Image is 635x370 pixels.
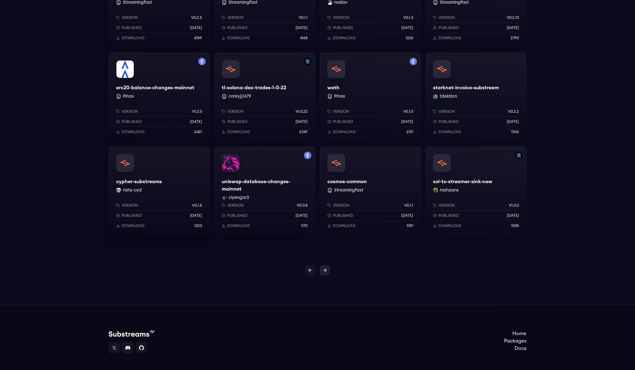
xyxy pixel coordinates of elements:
[299,129,308,134] p: 2347
[511,129,519,134] p: 1256
[439,36,461,40] p: Download
[122,119,142,124] p: Published
[194,223,202,228] p: 1223
[439,203,455,208] p: Version
[333,25,353,30] p: Published
[439,25,459,30] p: Published
[123,93,134,99] button: Pinax
[191,15,202,20] p: v0.2.5
[406,223,413,228] p: 1091
[296,109,308,114] p: v1.0.22
[301,223,308,228] p: 1170
[299,15,308,20] p: v0.1.1
[123,187,142,193] button: rixhy-cyd
[198,58,206,65] img: Filter by mainnet network
[333,119,353,124] p: Published
[403,15,413,20] p: v0.1.3
[504,330,526,337] a: Home
[511,223,519,228] p: 1038
[507,15,519,20] p: v0.2.10
[320,53,421,142] a: Filter by mainnet networkwethweth PinaxVersionv0.1.0Published[DATE]Download2311
[406,129,413,134] p: 2311
[439,15,455,20] p: Version
[333,213,353,218] p: Published
[439,119,459,124] p: Published
[122,223,145,228] p: Download
[227,109,244,114] p: Version
[406,36,413,40] p: 3216
[122,213,142,218] p: Published
[109,330,154,337] img: Substream's logo
[426,53,526,142] a: starknet-invoice-substreamstarknet-invoice-substreamtdelabro tdelabroVersionv0.2.2Published[DATE]...
[439,129,461,134] p: Download
[227,15,244,20] p: Version
[194,36,202,40] p: 4769
[296,213,308,218] p: [DATE]
[214,147,315,236] a: Filter by mainnet networkuniswap-database-changes-mainnetuniswap-database-changes-mainnetciyengar...
[333,15,349,20] p: Version
[192,203,202,208] p: v0.1.6
[227,213,248,218] p: Published
[194,129,202,134] p: 2421
[190,213,202,218] p: [DATE]
[439,213,459,218] p: Published
[440,93,457,99] button: tdelabro
[122,36,145,40] p: Download
[304,152,311,159] img: Filter by mainnet network
[333,36,356,40] p: Download
[333,109,349,114] p: Version
[401,213,413,218] p: [DATE]
[504,345,526,352] a: Docs
[511,36,519,40] p: 2790
[333,223,356,228] p: Download
[296,25,308,30] p: [DATE]
[297,203,308,208] p: v0.0.8
[515,152,523,159] img: Filter by solana network
[109,147,209,236] a: cypher-substreamscypher-substreamsrixhy-cyd rixhy-cydVersionv0.1.6Published[DATE]Download1223
[122,109,138,114] p: Version
[440,187,459,193] button: roshaans
[227,36,250,40] p: Download
[401,119,413,124] p: [DATE]
[227,223,250,228] p: Download
[296,119,308,124] p: [DATE]
[333,129,356,134] p: Download
[508,109,519,114] p: v0.2.2
[122,15,138,20] p: Version
[122,25,142,30] p: Published
[334,93,345,99] button: Pinax
[300,36,308,40] p: 4168
[426,147,526,236] a: Filter by solana networksol-tx-streamer-sink-newsol-tx-streamer-sink-newroshaans roshaansVersionv...
[122,129,145,134] p: Download
[333,203,349,208] p: Version
[439,109,455,114] p: Version
[507,119,519,124] p: [DATE]
[404,203,413,208] p: v0.1.1
[320,147,421,236] a: cosmos-commoncosmos-common StreamingFastVersionv0.1.1Published[DATE]Download1091
[227,203,244,208] p: Version
[507,25,519,30] p: [DATE]
[109,53,209,142] a: Filter by mainnet networkerc20-balance-changes-mainneterc20-balance-changes-mainnet PinaxVersionv...
[214,53,315,142] a: Filter by solana networktl-solana-dex-trades-1-0-22tl-solana-dex-trades-1-0-22 coreyjj1679Version...
[229,93,251,99] button: coreyjj1679
[410,58,417,65] img: Filter by mainnet network
[227,25,248,30] p: Published
[401,25,413,30] p: [DATE]
[229,195,249,201] button: ciyengar3
[227,119,248,124] p: Published
[190,25,202,30] p: [DATE]
[304,58,311,65] img: Filter by solana network
[190,119,202,124] p: [DATE]
[509,203,519,208] p: v1.0.0
[507,213,519,218] p: [DATE]
[504,337,526,345] a: Packages
[122,203,138,208] p: Version
[334,187,363,193] button: StreamingFast
[439,223,461,228] p: Download
[192,109,202,114] p: v1.2.0
[403,109,413,114] p: v0.1.0
[227,129,250,134] p: Download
